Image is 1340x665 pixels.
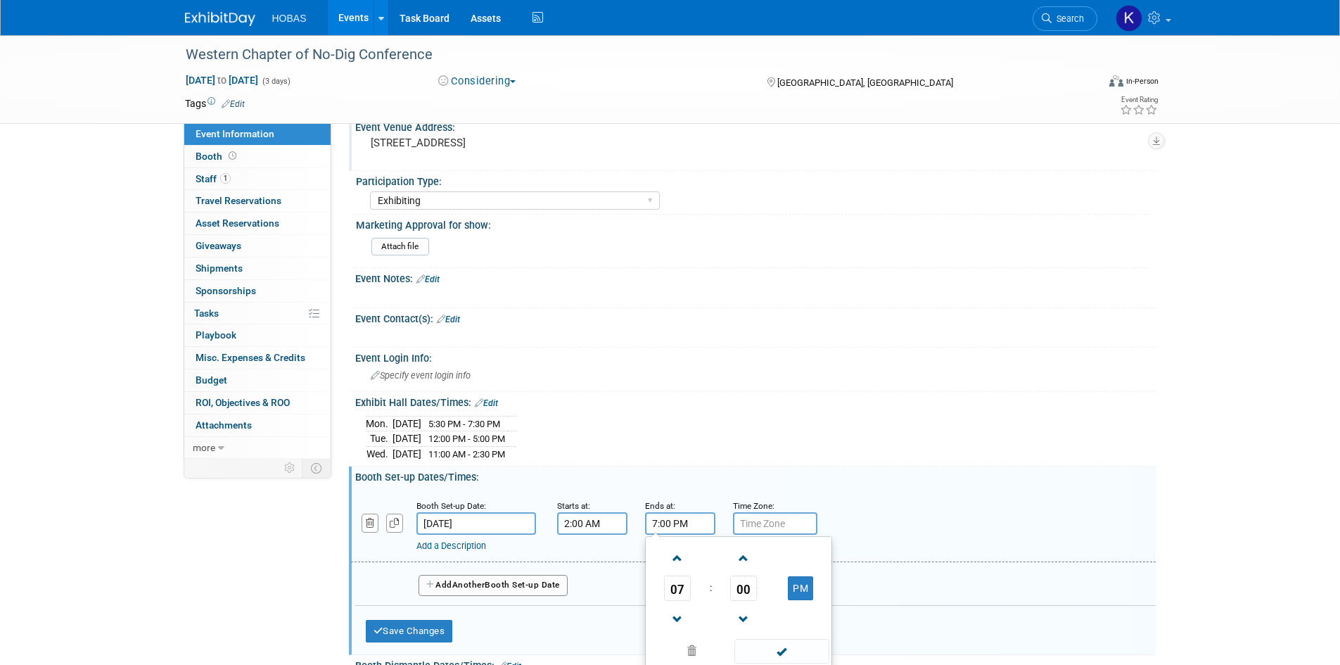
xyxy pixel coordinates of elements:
[261,77,291,86] span: (3 days)
[366,431,393,447] td: Tue.
[184,392,331,414] a: ROI, Objectives & ROO
[302,459,331,477] td: Toggle Event Tabs
[416,512,536,535] input: Date
[215,75,229,86] span: to
[416,540,486,551] a: Add a Description
[730,540,757,576] a: Increment Minute
[649,642,736,661] a: Clear selection
[733,512,817,535] input: Time Zone
[664,540,691,576] a: Increment Hour
[356,171,1149,189] div: Participation Type:
[184,190,331,212] a: Travel Reservations
[196,285,256,296] span: Sponsorships
[366,620,453,642] button: Save Changes
[193,442,215,453] span: more
[366,416,393,431] td: Mon.
[645,512,715,535] input: End Time
[196,262,243,274] span: Shipments
[355,392,1156,410] div: Exhibit Hall Dates/Times:
[184,303,331,324] a: Tasks
[1125,76,1159,87] div: In-Person
[185,12,255,26] img: ExhibitDay
[433,74,521,89] button: Considering
[437,315,460,324] a: Edit
[185,96,245,110] td: Tags
[452,580,485,590] span: Another
[194,308,219,319] span: Tasks
[196,151,239,162] span: Booth
[416,274,440,284] a: Edit
[557,501,590,511] small: Starts at:
[196,352,305,363] span: Misc. Expenses & Credits
[185,74,259,87] span: [DATE] [DATE]
[733,642,830,662] a: Done
[664,601,691,637] a: Decrement Hour
[184,347,331,369] a: Misc. Expenses & Credits
[1109,75,1123,87] img: Format-Inperson.png
[196,397,290,408] span: ROI, Objectives & ROO
[272,13,307,24] span: HOBAS
[707,576,715,601] td: :
[184,213,331,234] a: Asset Reservations
[393,446,421,461] td: [DATE]
[416,501,486,511] small: Booth Set-up Date:
[371,137,673,149] pre: [STREET_ADDRESS]
[557,512,627,535] input: Start Time
[1116,5,1142,32] img: krystal coker
[788,576,813,600] button: PM
[393,431,421,447] td: [DATE]
[196,173,231,184] span: Staff
[355,467,1156,484] div: Booth Set-up Dates/Times:
[184,369,331,391] a: Budget
[475,398,498,408] a: Edit
[184,146,331,167] a: Booth
[196,128,274,139] span: Event Information
[428,433,505,444] span: 12:00 PM - 5:00 PM
[226,151,239,161] span: Booth not reserved yet
[184,414,331,436] a: Attachments
[355,117,1156,134] div: Event Venue Address:
[371,370,471,381] span: Specify event login info
[184,280,331,302] a: Sponsorships
[777,77,953,88] span: [GEOGRAPHIC_DATA], [GEOGRAPHIC_DATA]
[730,601,757,637] a: Decrement Minute
[1014,73,1159,94] div: Event Format
[181,42,1076,68] div: Western Chapter of No-Dig Conference
[645,501,675,511] small: Ends at:
[184,123,331,145] a: Event Information
[184,324,331,346] a: Playbook
[1052,13,1084,24] span: Search
[393,416,421,431] td: [DATE]
[355,268,1156,286] div: Event Notes:
[196,195,281,206] span: Travel Reservations
[196,240,241,251] span: Giveaways
[664,576,691,601] span: Pick Hour
[355,348,1156,365] div: Event Login Info:
[184,168,331,190] a: Staff1
[428,449,505,460] span: 11:00 AM - 2:30 PM
[419,575,568,596] button: AddAnotherBooth Set-up Date
[184,235,331,257] a: Giveaways
[428,419,500,429] span: 5:30 PM - 7:30 PM
[278,459,302,477] td: Personalize Event Tab Strip
[356,215,1149,232] div: Marketing Approval for show:
[1120,96,1158,103] div: Event Rating
[196,374,227,386] span: Budget
[196,329,236,341] span: Playbook
[184,437,331,459] a: more
[733,501,774,511] small: Time Zone:
[220,173,231,184] span: 1
[196,217,279,229] span: Asset Reservations
[184,258,331,279] a: Shipments
[196,419,252,431] span: Attachments
[222,99,245,109] a: Edit
[355,308,1156,327] div: Event Contact(s):
[1033,6,1097,31] a: Search
[730,576,757,601] span: Pick Minute
[366,446,393,461] td: Wed.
